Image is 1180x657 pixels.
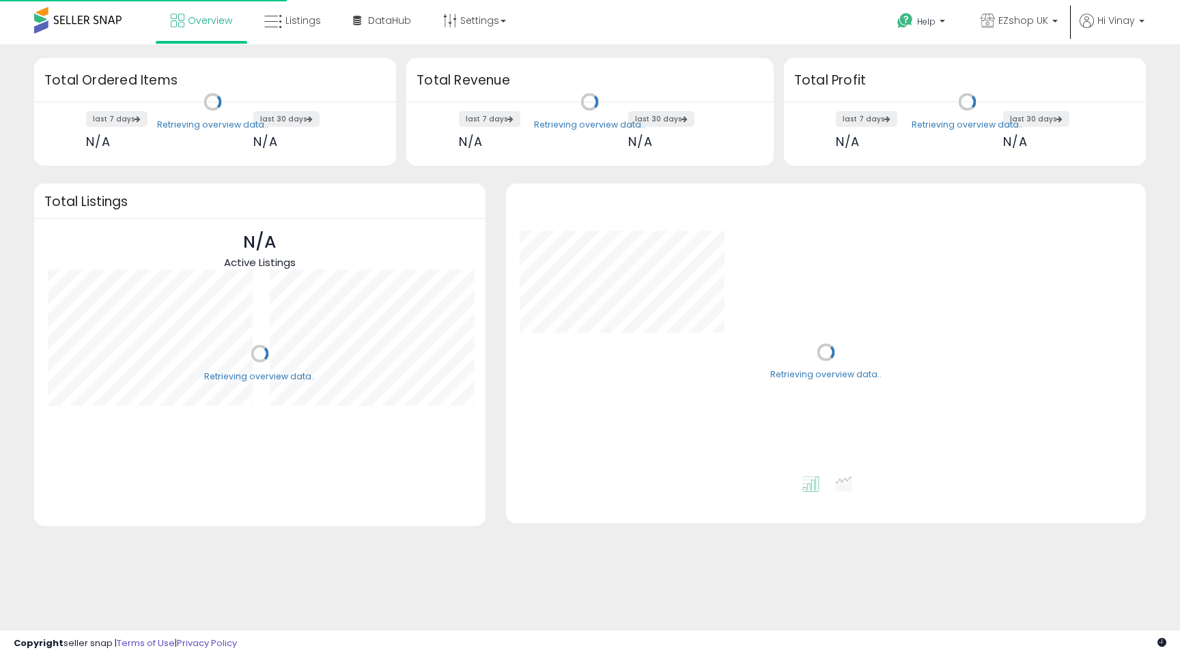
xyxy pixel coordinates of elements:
[1080,14,1144,44] a: Hi Vinay
[897,12,914,29] i: Get Help
[917,16,936,27] span: Help
[912,119,1023,131] div: Retrieving overview data..
[534,119,645,131] div: Retrieving overview data..
[157,119,268,131] div: Retrieving overview data..
[188,14,232,27] span: Overview
[368,14,411,27] span: DataHub
[285,14,321,27] span: Listings
[770,369,882,381] div: Retrieving overview data..
[204,370,315,383] div: Retrieving overview data..
[998,14,1048,27] span: EZshop UK
[886,2,959,44] a: Help
[1097,14,1135,27] span: Hi Vinay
